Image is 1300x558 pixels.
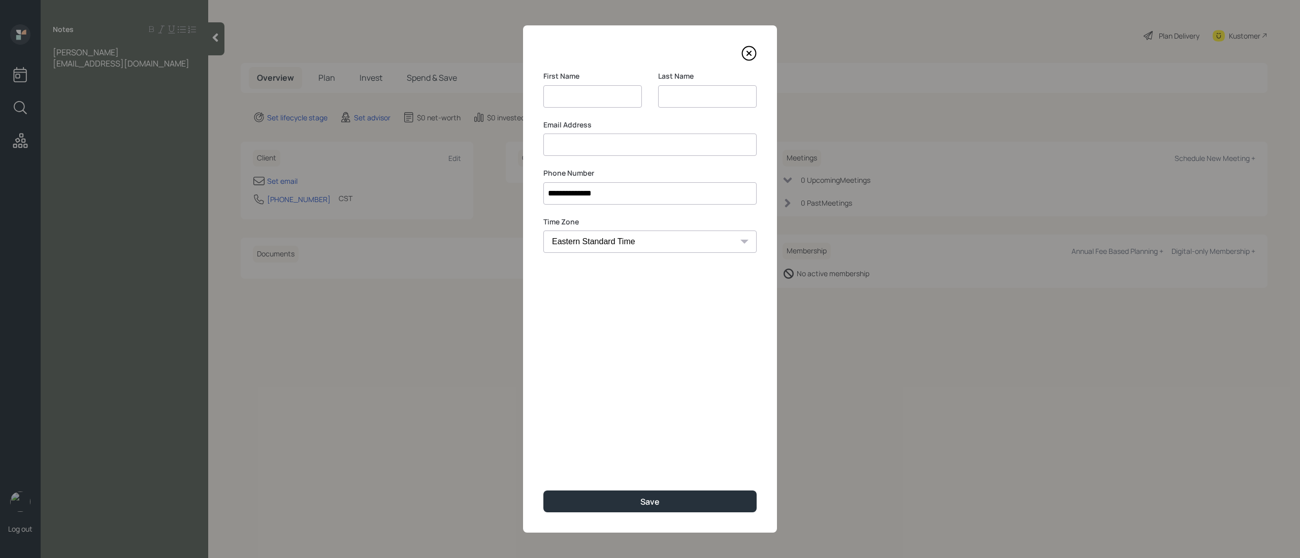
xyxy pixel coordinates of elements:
button: Save [543,490,757,512]
label: Phone Number [543,168,757,178]
label: Time Zone [543,217,757,227]
label: Email Address [543,120,757,130]
label: First Name [543,71,642,81]
label: Last Name [658,71,757,81]
div: Save [640,496,660,507]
